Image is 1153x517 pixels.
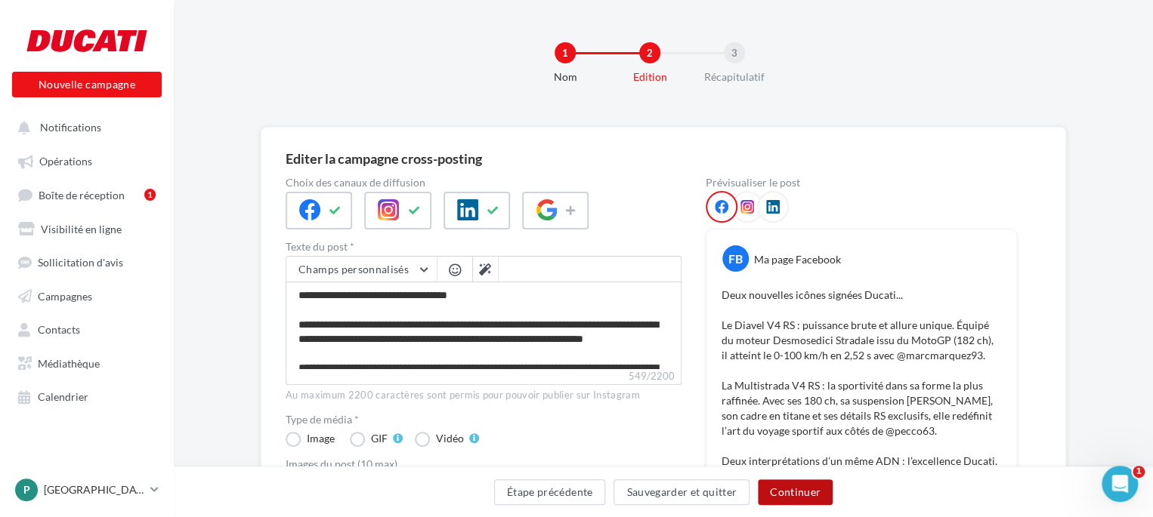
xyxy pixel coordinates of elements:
[12,475,162,504] a: P [GEOGRAPHIC_DATA]
[371,433,388,444] div: GIF
[722,288,1001,499] p: Deux nouvelles icônes signées Ducati... Le Diavel V4 RS : puissance brute et allure unique. Équip...
[39,188,125,201] span: Boîte de réception
[686,69,783,85] div: Récapitulatif
[286,177,682,188] label: Choix des canaux de diffusion
[517,69,614,85] div: Nom
[9,180,165,208] a: Boîte de réception1
[639,42,660,63] div: 2
[286,414,682,425] label: Type de média *
[307,433,335,444] div: Image
[9,315,165,342] a: Contacts
[38,256,123,269] span: Sollicitation d'avis
[436,433,464,444] div: Vidéo
[286,152,482,165] div: Editer la campagne cross-posting
[754,252,841,267] div: Ma page Facebook
[38,323,80,336] span: Contacts
[9,248,165,275] a: Sollicitation d'avis
[9,382,165,409] a: Calendrier
[286,389,682,402] div: Au maximum 2200 caractères sont permis pour pouvoir publier sur Instagram
[38,390,88,403] span: Calendrier
[9,146,165,174] a: Opérations
[722,245,749,272] div: FB
[614,479,750,505] button: Sauvegarder et quitter
[23,482,30,497] span: P
[1102,466,1138,502] iframe: Intercom live chat
[758,479,833,505] button: Continuer
[9,282,165,309] a: Campagnes
[9,214,165,242] a: Visibilité en ligne
[9,349,165,376] a: Médiathèque
[41,222,122,235] span: Visibilité en ligne
[286,257,437,282] button: Champs personnalisés
[286,368,682,385] label: 549/2200
[144,189,156,201] div: 1
[298,263,409,275] span: Champs personnalisés
[286,459,682,469] div: Images du post (10 max)
[555,42,576,63] div: 1
[39,155,92,168] span: Opérations
[286,242,682,252] label: Texte du post *
[44,482,144,497] p: [GEOGRAPHIC_DATA]
[706,177,1017,188] div: Prévisualiser le post
[38,356,100,369] span: Médiathèque
[1133,466,1145,478] span: 1
[724,42,745,63] div: 3
[38,289,92,302] span: Campagnes
[494,479,606,505] button: Étape précédente
[601,69,698,85] div: Edition
[12,72,162,97] button: Nouvelle campagne
[9,113,159,140] button: Notifications
[40,121,101,134] span: Notifications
